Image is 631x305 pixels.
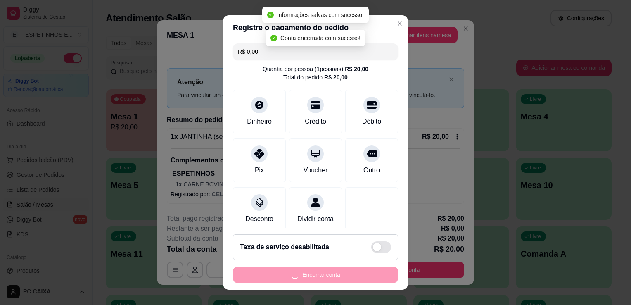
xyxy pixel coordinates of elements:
div: Outro [363,165,380,175]
div: R$ 20,00 [324,73,348,81]
div: Dinheiro [247,117,272,126]
header: Registre o pagamento do pedido [223,15,408,40]
div: Pix [255,165,264,175]
div: Débito [362,117,381,126]
div: R$ 20,00 [345,65,368,73]
div: Desconto [245,214,273,224]
input: Ex.: hambúrguer de cordeiro [238,43,393,60]
h2: Taxa de serviço desabilitada [240,242,329,252]
div: Quantia por pessoa ( 1 pessoas) [263,65,368,73]
div: Dividir conta [297,214,334,224]
button: Close [393,17,406,30]
span: check-circle [267,12,274,18]
div: Crédito [305,117,326,126]
div: Total do pedido [283,73,348,81]
div: Voucher [304,165,328,175]
span: Informações salvas com sucesso! [277,12,364,18]
span: check-circle [270,35,277,41]
span: Conta encerrada com sucesso! [280,35,361,41]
